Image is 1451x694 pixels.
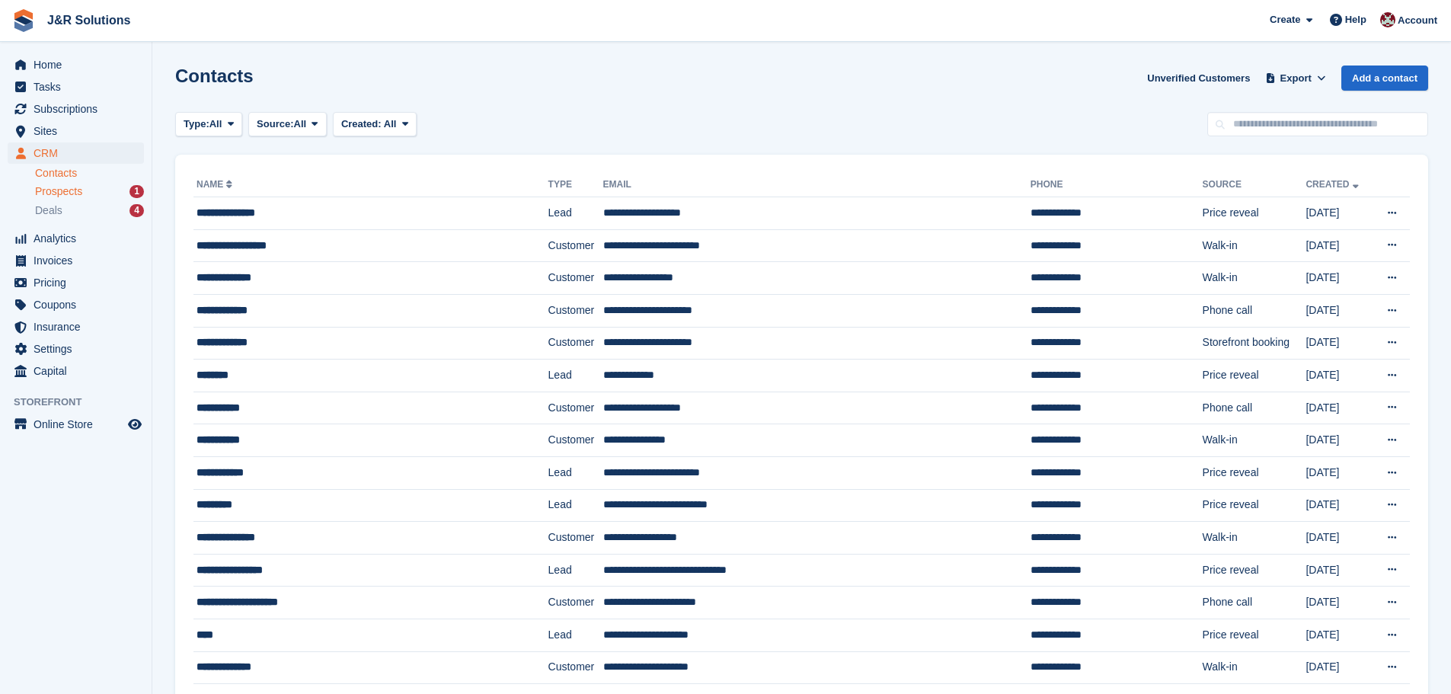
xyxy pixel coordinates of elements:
[548,651,603,684] td: Customer
[34,98,125,120] span: Subscriptions
[34,54,125,75] span: Home
[1203,262,1306,295] td: Walk-in
[34,76,125,98] span: Tasks
[8,338,144,360] a: menu
[1306,489,1372,522] td: [DATE]
[1306,651,1372,684] td: [DATE]
[34,142,125,164] span: CRM
[548,327,603,360] td: Customer
[34,294,125,315] span: Coupons
[548,229,603,262] td: Customer
[1203,424,1306,457] td: Walk-in
[1306,392,1372,424] td: [DATE]
[1031,173,1203,197] th: Phone
[548,587,603,619] td: Customer
[1306,262,1372,295] td: [DATE]
[548,522,603,555] td: Customer
[333,112,417,137] button: Created: All
[1341,66,1428,91] a: Add a contact
[34,120,125,142] span: Sites
[1203,360,1306,392] td: Price reveal
[548,294,603,327] td: Customer
[1270,12,1300,27] span: Create
[548,619,603,651] td: Lead
[1398,13,1437,28] span: Account
[1262,66,1329,91] button: Export
[1306,522,1372,555] td: [DATE]
[8,294,144,315] a: menu
[1203,587,1306,619] td: Phone call
[8,316,144,337] a: menu
[1203,173,1306,197] th: Source
[1306,179,1361,190] a: Created
[1345,12,1366,27] span: Help
[248,112,327,137] button: Source: All
[548,456,603,489] td: Lead
[129,185,144,198] div: 1
[1380,12,1395,27] img: Julie Morgan
[8,250,144,271] a: menu
[34,272,125,293] span: Pricing
[8,228,144,249] a: menu
[1203,489,1306,522] td: Price reveal
[1203,327,1306,360] td: Storefront booking
[1280,71,1312,86] span: Export
[175,112,242,137] button: Type: All
[548,489,603,522] td: Lead
[1203,619,1306,651] td: Price reveal
[34,316,125,337] span: Insurance
[1203,229,1306,262] td: Walk-in
[1203,197,1306,230] td: Price reveal
[1306,197,1372,230] td: [DATE]
[8,54,144,75] a: menu
[548,197,603,230] td: Lead
[34,338,125,360] span: Settings
[294,117,307,132] span: All
[34,414,125,435] span: Online Store
[8,272,144,293] a: menu
[14,395,152,410] span: Storefront
[41,8,136,33] a: J&R Solutions
[1306,327,1372,360] td: [DATE]
[1306,229,1372,262] td: [DATE]
[34,360,125,382] span: Capital
[1306,456,1372,489] td: [DATE]
[1203,651,1306,684] td: Walk-in
[175,66,254,86] h1: Contacts
[126,415,144,433] a: Preview store
[603,173,1031,197] th: Email
[12,9,35,32] img: stora-icon-8386f47178a22dfd0bd8f6a31ec36ba5ce8667c1dd55bd0f319d3a0aa187defe.svg
[384,118,397,130] span: All
[8,76,144,98] a: menu
[34,228,125,249] span: Analytics
[1203,522,1306,555] td: Walk-in
[197,179,235,190] a: Name
[1306,424,1372,457] td: [DATE]
[1306,619,1372,651] td: [DATE]
[8,98,144,120] a: menu
[548,262,603,295] td: Customer
[8,142,144,164] a: menu
[548,554,603,587] td: Lead
[209,117,222,132] span: All
[34,250,125,271] span: Invoices
[35,203,144,219] a: Deals 4
[35,203,62,218] span: Deals
[35,184,144,200] a: Prospects 1
[548,424,603,457] td: Customer
[129,204,144,217] div: 4
[1306,294,1372,327] td: [DATE]
[1203,554,1306,587] td: Price reveal
[1306,360,1372,392] td: [DATE]
[548,360,603,392] td: Lead
[1141,66,1256,91] a: Unverified Customers
[257,117,293,132] span: Source:
[1203,294,1306,327] td: Phone call
[1203,392,1306,424] td: Phone call
[548,392,603,424] td: Customer
[1306,587,1372,619] td: [DATE]
[35,184,82,199] span: Prospects
[1203,456,1306,489] td: Price reveal
[8,120,144,142] a: menu
[8,360,144,382] a: menu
